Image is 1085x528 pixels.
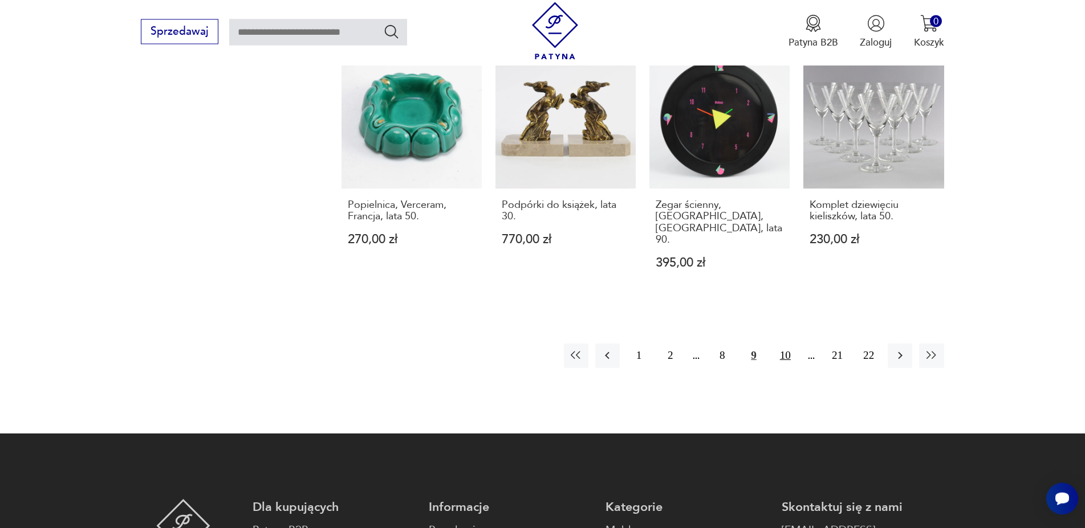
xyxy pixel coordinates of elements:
h3: Komplet dziewięciu kieliszków, lata 50. [810,199,938,223]
p: Patyna B2B [789,35,838,48]
img: Ikona medalu [804,14,822,32]
img: Ikonka użytkownika [867,14,885,32]
p: 270,00 zł [348,234,476,245]
button: Patyna B2B [789,14,838,48]
button: 22 [856,343,881,368]
a: Popielnica, Verceram, Francja, lata 50.Popielnica, Verceram, Francja, lata 50.270,00 zł [342,48,482,296]
button: Szukaj [383,23,400,39]
img: Patyna - sklep z meblami i dekoracjami vintage [526,2,584,59]
button: Sprzedawaj [141,19,218,44]
button: 2 [658,343,682,368]
p: 230,00 zł [810,234,938,245]
h3: Popielnica, Verceram, Francja, lata 50. [348,199,476,223]
div: 0 [930,15,942,27]
iframe: Smartsupp widget button [1046,482,1078,514]
p: Zaloguj [860,35,892,48]
a: Podpórki do książek, lata 30.Podpórki do książek, lata 30.770,00 zł [495,48,636,296]
p: Dla kupujących [253,499,415,515]
button: 8 [710,343,734,368]
h3: Podpórki do książek, lata 30. [502,199,630,223]
button: 10 [773,343,798,368]
button: 0Koszyk [914,14,944,48]
p: Koszyk [914,35,944,48]
a: Zegar ścienny, Mebus, Niemcy, lata 90.Zegar ścienny, [GEOGRAPHIC_DATA], [GEOGRAPHIC_DATA], lata 9... [649,48,790,296]
button: 1 [627,343,651,368]
a: Sprzedawaj [141,27,218,36]
img: Ikona koszyka [920,14,938,32]
button: 21 [825,343,850,368]
p: 770,00 zł [502,234,630,245]
p: Informacje [429,499,591,515]
button: Zaloguj [860,14,892,48]
button: 9 [742,343,766,368]
p: Skontaktuj się z nami [782,499,944,515]
p: 395,00 zł [656,257,784,269]
a: Komplet dziewięciu kieliszków, lata 50.Komplet dziewięciu kieliszków, lata 50.230,00 zł [803,48,944,296]
h3: Zegar ścienny, [GEOGRAPHIC_DATA], [GEOGRAPHIC_DATA], lata 90. [656,199,784,246]
a: Ikona medaluPatyna B2B [789,14,838,48]
p: Kategorie [606,499,768,515]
